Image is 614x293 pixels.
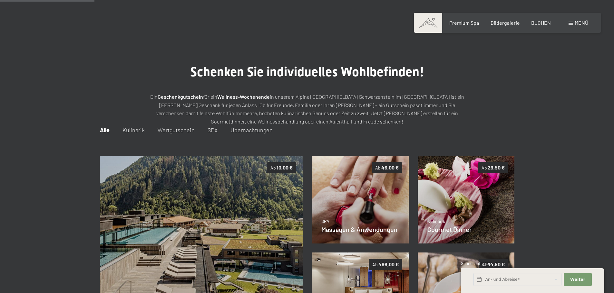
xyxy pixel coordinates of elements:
span: Schnellanfrage [461,261,489,266]
p: Ein für ein in unserem Alpine [GEOGRAPHIC_DATA] Schwarzenstein im [GEOGRAPHIC_DATA] ist ein [PERS... [146,93,468,125]
span: Menü [575,20,588,26]
a: BUCHEN [531,20,551,26]
button: Weiter [564,273,591,286]
span: Schenken Sie individuelles Wohlbefinden! [190,64,424,79]
a: Premium Spa [449,20,479,26]
a: Bildergalerie [491,20,520,26]
strong: Geschenkgutschein [158,94,203,100]
span: Weiter [570,277,585,282]
strong: Wellness-Wochenende [217,94,270,100]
